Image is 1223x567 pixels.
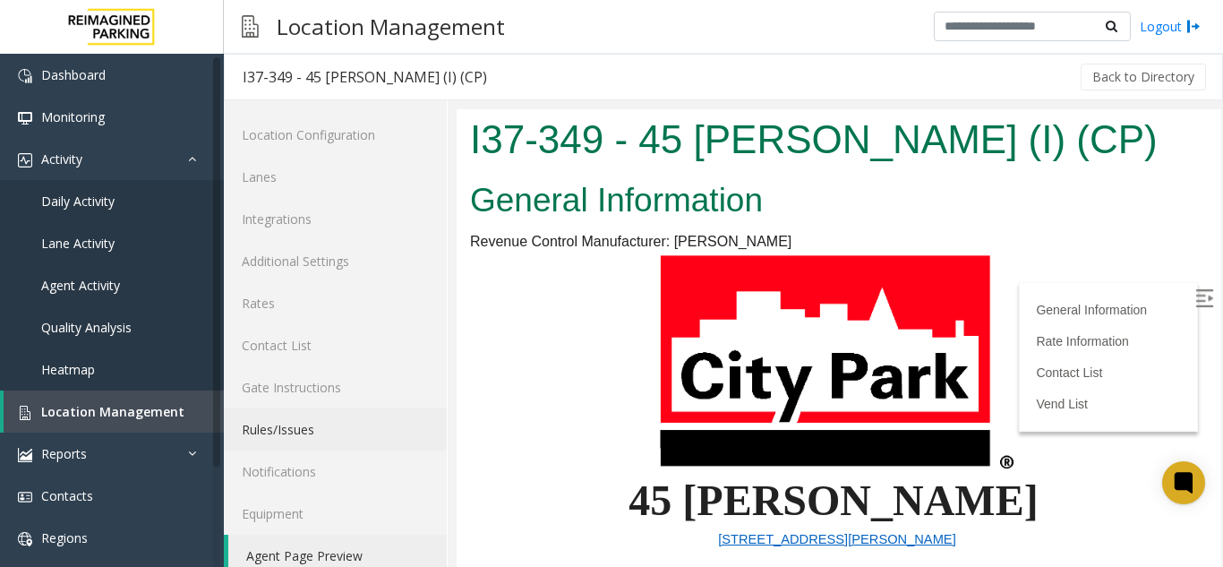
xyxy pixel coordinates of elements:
a: Gate Instructions [224,366,447,408]
span: Monitoring [41,108,105,125]
a: Vend List [579,288,631,302]
span: Regions [41,529,88,546]
span: Revenue Control Manufacturer: [PERSON_NAME] [13,125,335,140]
span: Activity [41,150,82,168]
a: Notifications [224,451,447,493]
h1: I37-349 - 45 [PERSON_NAME] (I) (CP) [13,3,751,58]
span: Contacts [41,487,93,504]
img: 'icon' [18,69,32,83]
img: 'icon' [18,448,32,462]
a: Rates [224,282,447,324]
img: 'icon' [18,406,32,420]
img: 'icon' [18,111,32,125]
h2: General Information [13,68,751,115]
a: Additional Settings [224,240,447,282]
img: 'icon' [18,532,32,546]
span: Heatmap [41,361,95,378]
span: Daily Activity [41,193,115,210]
button: Back to Directory [1081,64,1206,90]
div: I37-349 - 45 [PERSON_NAME] (I) (CP) [243,65,487,89]
a: Location Configuration [224,114,447,156]
a: Integrations [224,198,447,240]
span: Agent Activity [41,277,120,294]
a: Location Management [4,391,224,433]
img: 'icon' [18,153,32,168]
a: General Information [579,193,690,208]
a: Contact List [224,324,447,366]
a: Lanes [224,156,447,198]
a: Logout [1140,17,1201,36]
img: 'icon' [18,490,32,504]
a: Equipment [224,493,447,535]
a: Rules/Issues [224,408,447,451]
span: Lane Activity [41,235,115,252]
h3: Location Management [268,4,514,48]
a: Contact List [579,256,646,271]
img: Open/Close Sidebar Menu [739,180,757,198]
a: [STREET_ADDRESS][PERSON_NAME] [261,422,500,437]
img: logout [1186,17,1201,36]
span: Location Management [41,403,184,420]
b: Edited by [PERSON_NAME] - [DATE] [268,468,497,483]
span: Dashboard [41,66,106,83]
a: Rate Information [579,225,672,239]
img: pageIcon [242,4,259,48]
span: Quality Analysis [41,319,132,336]
span: 45 [PERSON_NAME] [172,367,581,415]
span: Reports [41,445,87,462]
span: [STREET_ADDRESS][PERSON_NAME] [261,423,500,437]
